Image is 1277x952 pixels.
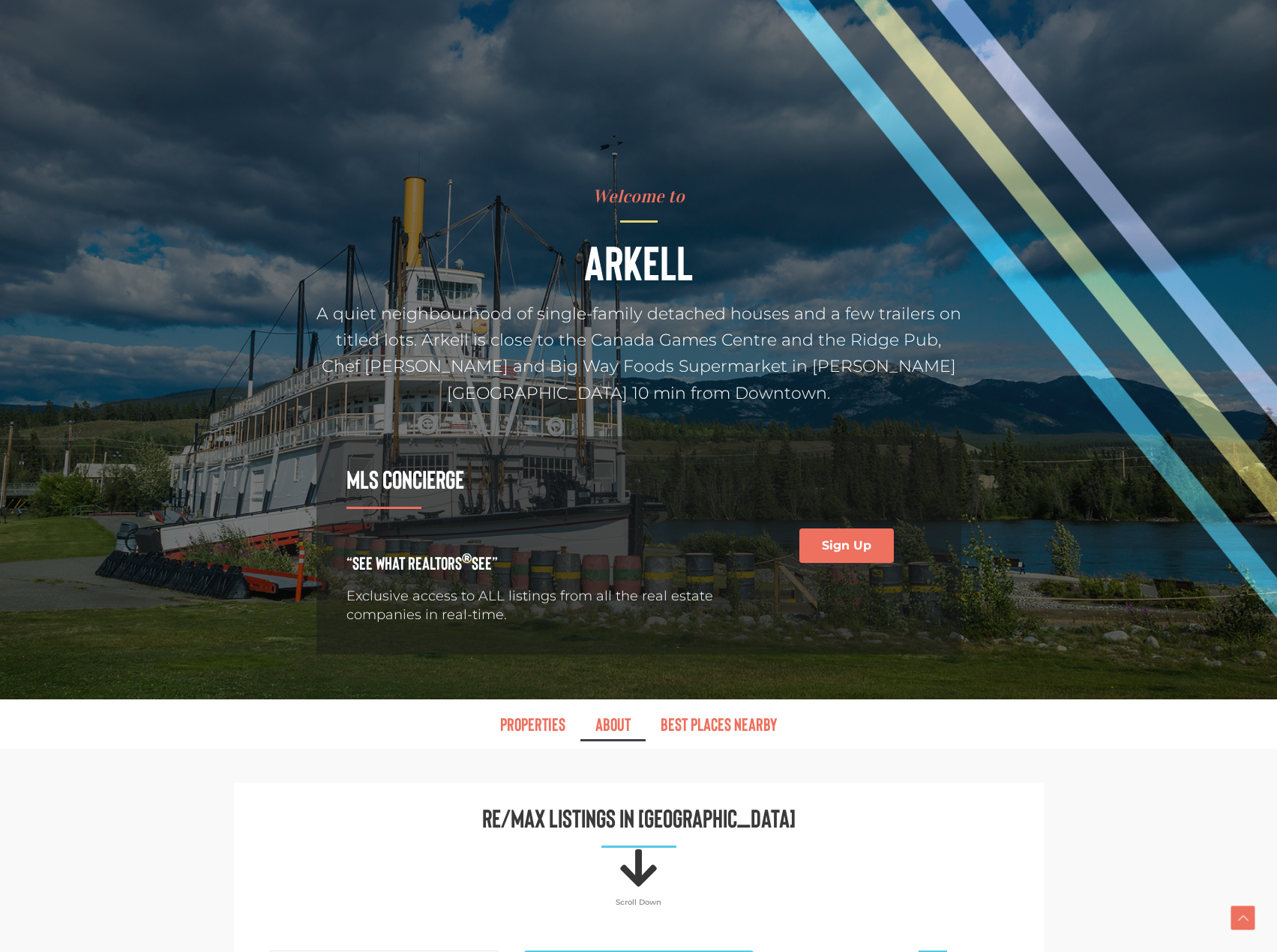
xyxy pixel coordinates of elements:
[316,238,961,286] h1: Arkell
[485,707,580,741] a: Properties
[346,466,747,492] h3: MLS Concierge
[822,540,871,552] span: Sign Up
[799,528,894,563] a: Sign Up
[646,707,792,741] a: Best Places Nearby
[256,805,1021,831] h3: Re/Max listings in [GEOGRAPHIC_DATA]
[462,549,472,566] sup: ®
[316,301,961,406] p: A quiet neighbourhood of single-family detached houses and a few trailers on titled lots. Arkell ...
[316,187,961,205] h4: Welcome to
[219,707,1059,741] nav: Menu
[346,587,747,624] p: Exclusive access to ALL listings from all the real estate companies in real-time.
[346,554,747,572] h4: “See What REALTORS See”
[580,707,646,741] a: About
